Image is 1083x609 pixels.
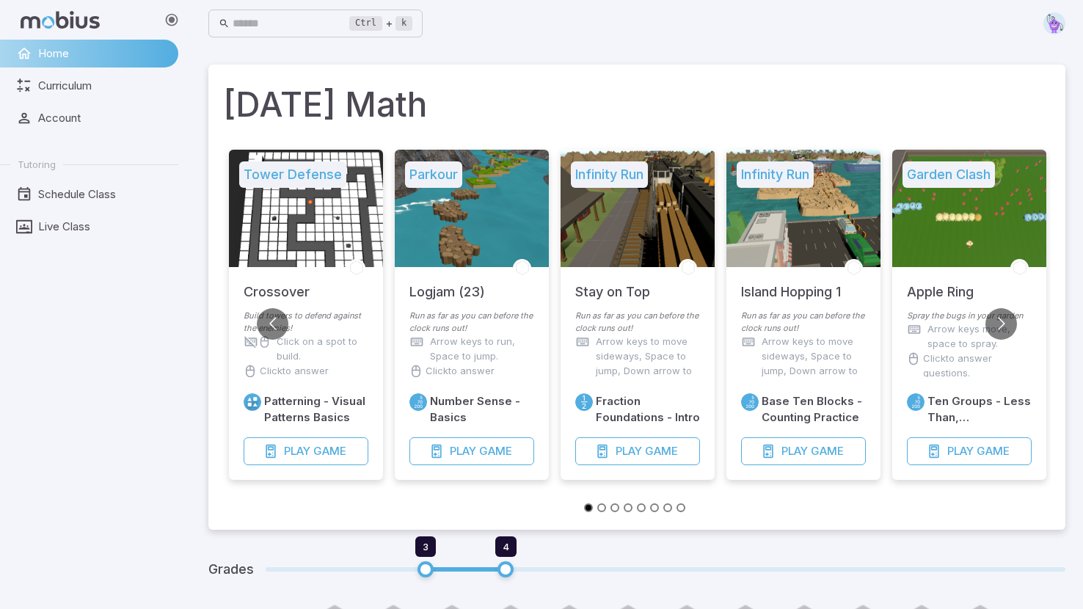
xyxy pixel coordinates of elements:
h5: Logjam (23) [409,267,485,302]
span: Play [450,443,476,459]
span: Game [811,443,844,459]
div: + [349,15,412,32]
h5: Crossover [244,267,310,302]
kbd: Ctrl [349,16,382,31]
h5: Apple Ring [907,267,974,302]
button: Go to slide 7 [663,503,672,512]
span: 4 [503,541,509,553]
span: Schedule Class [38,186,168,203]
button: PlayGame [741,437,866,465]
button: Go to slide 2 [597,503,606,512]
span: 3 [423,541,429,553]
a: Fractions/Decimals [575,393,593,411]
kbd: k [395,16,412,31]
a: Visual Patterning [244,393,261,411]
h5: Infinity Run [737,161,814,188]
h6: Base Ten Blocks - Counting Practice [762,393,866,426]
h5: Grades [208,559,254,580]
h5: Stay on Top [575,267,650,302]
p: Run as far as you can before the clock runs out! [575,310,700,335]
span: Game [977,443,1010,459]
button: Go to slide 8 [677,503,685,512]
span: Play [284,443,310,459]
button: Go to previous slide [257,308,288,340]
span: Account [38,110,168,126]
span: Home [38,45,168,62]
img: pentagon.svg [1043,12,1065,34]
button: Go to slide 4 [624,503,632,512]
p: Arrow keys to run, Space to jump. [430,335,534,364]
span: Play [947,443,974,459]
button: PlayGame [575,437,700,465]
h6: Ten Groups - Less Than, [GEOGRAPHIC_DATA] [927,393,1032,426]
p: Arrow keys to move sideways, Space to jump, Down arrow to duck and roll. [596,335,700,393]
button: PlayGame [409,437,534,465]
button: Go to slide 5 [637,503,646,512]
span: Game [313,443,346,459]
p: Click to answer questions. [260,364,368,393]
span: Tutoring [18,158,56,171]
a: Place Value [907,393,925,411]
span: Live Class [38,219,168,235]
button: PlayGame [244,437,368,465]
p: Spray the bugs in your garden [907,310,1032,322]
p: Click to answer questions. [426,364,534,393]
span: Game [479,443,512,459]
h5: Tower Defense [239,161,346,188]
h5: Parkour [405,161,462,188]
h5: Island Hopping 1 [741,267,841,302]
p: Arrow keys to move sideways, Space to jump, Down arrow to duck and roll. [762,335,866,393]
h5: Infinity Run [571,161,648,188]
h6: Number Sense - Basics [430,393,534,426]
button: Go to next slide [985,308,1017,340]
span: Game [645,443,678,459]
h5: Garden Clash [902,161,995,188]
span: Play [781,443,808,459]
a: Place Value [409,393,427,411]
h1: [DATE] Math [223,79,1051,129]
button: Go to slide 3 [610,503,619,512]
span: Play [616,443,642,459]
button: PlayGame [907,437,1032,465]
span: Curriculum [38,78,168,94]
p: Run as far as you can before the clock runs out! [409,310,534,335]
p: Click to answer questions. [923,351,1032,381]
p: Arrow keys move, space to spray. [927,322,1032,351]
p: Run as far as you can before the clock runs out! [741,310,866,335]
p: Click on a spot to build. [277,335,368,364]
h6: Fraction Foundations - Intro [596,393,700,426]
a: Place Value [741,393,759,411]
p: Build towers to defend against the enemies! [244,310,368,335]
button: Go to slide 6 [650,503,659,512]
button: Go to slide 1 [584,503,593,512]
h6: Patterning - Visual Patterns Basics [264,393,368,426]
